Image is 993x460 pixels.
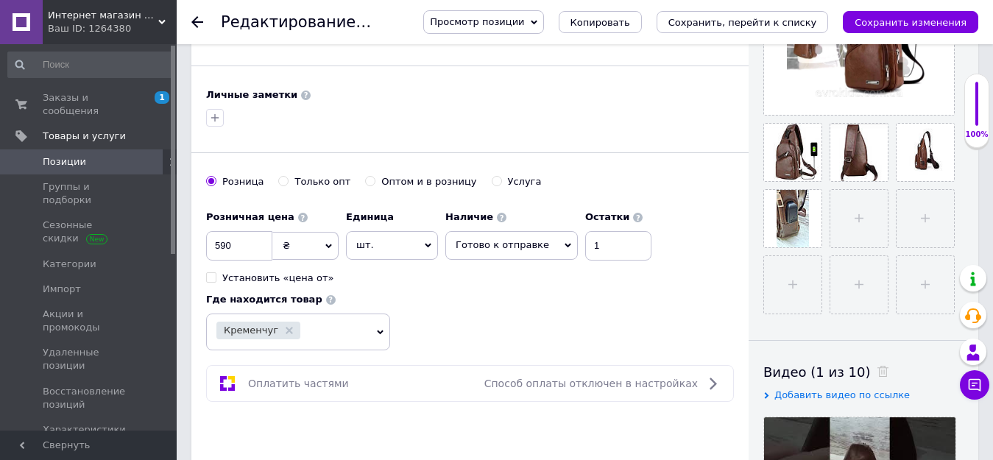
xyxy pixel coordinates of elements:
span: Удаленные позиции [43,346,136,372]
span: Группы и подборки [43,180,136,207]
div: Вернуться назад [191,16,203,28]
span: Акции и промокоды [43,308,136,334]
div: Установить «цена от» [222,272,333,285]
b: Где находится товар [206,294,322,305]
button: Сохранить изменения [843,11,978,33]
i: Сохранить, перейти к списку [668,17,817,28]
span: Сезонные скидки [43,219,136,245]
span: ₴ [283,240,290,251]
b: Личные заметки [206,89,297,100]
span: Товары и услуги [43,130,126,143]
input: 0 [206,231,272,261]
strong: Мужская сумка слинг с USB кабелем сумка мужская на плечо экокожа коричневая [68,16,459,27]
span: Категории [43,258,96,271]
div: 100% [965,130,989,140]
span: Копировать [570,17,630,28]
span: Оплатить частями [248,378,349,389]
input: Поиск [7,52,174,78]
span: Способ оплаты отключен в настройках [484,378,698,389]
p: Такая сумка будет отличным подарком парню или мужчине.Ее по достоинству оценят за практичность, о... [15,95,512,126]
b: Розничная цена [206,211,294,222]
b: Остатки [585,211,630,222]
span: Просмотр позиции [430,16,524,27]
button: Копировать [559,11,642,33]
button: Чат с покупателем [960,370,989,400]
div: Услуга [508,175,542,188]
span: Импорт [43,283,81,296]
span: 1 [155,91,169,104]
div: Только опт [294,175,350,188]
button: Сохранить, перейти к списку [657,11,829,33]
span: Заказы и сообщения [43,91,136,118]
b: Единица [346,211,394,222]
i: Сохранить изменения [855,17,967,28]
p: Современна мужская сумка-слинг представляет собой небольшой рюкзак из кожи, экокожи или прочной в... [15,40,512,85]
span: Интернет магазин аксессуаров АЛЬПАКА [48,9,158,22]
span: Кременчуг [224,325,278,335]
span: шт. [346,231,438,259]
div: Розница [222,175,264,188]
div: 100% Качество заполнения [964,74,989,148]
body: Визуальный текстовый редактор, 0ABB6EE9-44B0-4D64-9880-CF4CC0FCE7CB [15,15,512,355]
span: Восстановление позиций [43,385,136,411]
span: Готово к отправке [456,239,549,250]
span: Характеристики [43,423,126,436]
b: Наличие [445,211,493,222]
div: Ваш ID: 1264380 [48,22,177,35]
div: Оптом и в розницу [381,175,476,188]
span: Видео (1 из 10) [763,364,870,380]
span: Добавить видео по ссылке [774,389,910,400]
span: Позиции [43,155,86,169]
p: Данная модель имеет три кармана, которые застегиваются на металлическую молнию. Основной большой ... [15,135,512,181]
input: - [585,231,651,261]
